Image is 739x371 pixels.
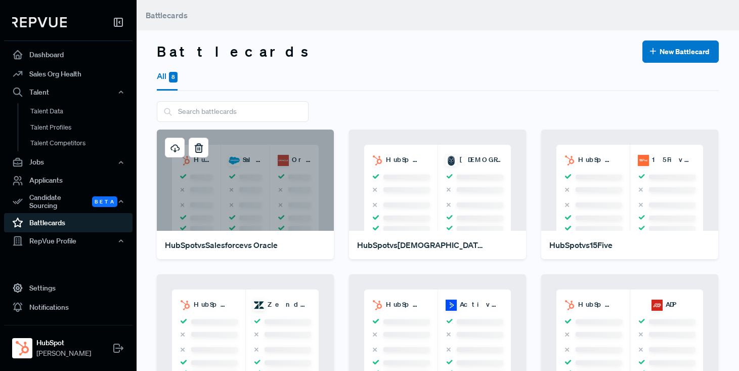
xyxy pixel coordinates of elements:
input: Search battlecards [157,101,309,122]
span: Battlecards [146,10,188,20]
img: RepVue [12,17,67,27]
a: Talent Data [18,103,146,119]
a: Battlecards [4,213,133,232]
button: RepVue Profile [4,232,133,250]
a: Applicants [4,171,133,190]
h3: Battlecards [157,43,318,60]
button: Candidate Sourcing Beta [4,190,133,214]
span: Beta [92,196,117,207]
a: HubSpotvs15Five [541,231,718,259]
a: New Battlecard [642,46,719,56]
span: [PERSON_NAME] [36,348,91,359]
button: Talent [4,84,133,101]
div: HubSpot vs Salesforce vs Oracle [165,239,278,251]
span: 8 [169,72,178,83]
div: HubSpot vs [DEMOGRAPHIC_DATA] [357,239,484,251]
button: New Battlecard [642,40,719,63]
a: Notifications [4,298,133,317]
a: Settings [4,278,133,298]
div: HubSpot vs 15Five [549,239,613,251]
button: All [157,63,178,91]
div: Candidate Sourcing [4,190,133,214]
a: Talent Competitors [18,135,146,151]
strong: HubSpot [36,338,91,348]
img: HubSpot [14,340,30,356]
a: HubSpotvs[DEMOGRAPHIC_DATA] [349,231,526,259]
a: Dashboard [4,45,133,64]
a: HubSpotvsSalesforcevs Oracle [157,231,334,259]
button: Jobs [4,154,133,171]
a: Sales Org Health [4,64,133,84]
a: Talent Profiles [18,119,146,136]
a: HubSpotHubSpot[PERSON_NAME] [4,325,133,363]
